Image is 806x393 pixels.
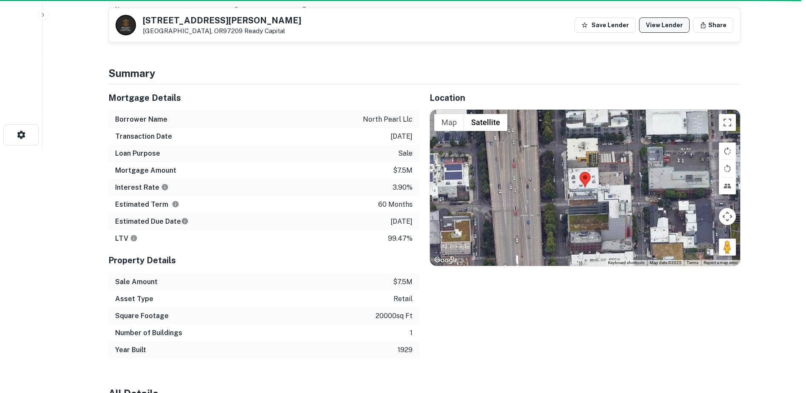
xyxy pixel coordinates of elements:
[608,260,645,266] button: Keyboard shortcuts
[393,294,413,304] p: retail
[115,4,132,14] div: Name
[108,254,419,267] h5: Property Details
[115,216,189,227] h6: Estimated Due Date
[244,27,285,34] a: Ready Capital
[181,217,189,225] svg: Estimate is based on a standard schedule for this type of loan.
[393,277,413,287] p: $7.5m
[172,200,179,208] svg: Term is based on a standard schedule for this type of loan.
[302,4,317,14] div: Type
[719,114,736,131] button: Toggle fullscreen view
[130,234,138,242] svg: LTVs displayed on the website are for informational purposes only and may be reported incorrectly...
[390,216,413,227] p: [DATE]
[115,234,138,244] h6: LTV
[398,345,413,355] p: 1929
[393,165,413,176] p: $7.5m
[115,199,179,210] h6: Estimated Term
[719,177,736,194] button: Tilt map
[115,345,146,355] h6: Year Built
[719,208,736,225] button: Map camera controls
[432,255,460,266] img: Google
[115,131,172,142] h6: Transaction Date
[693,17,733,33] button: Share
[115,148,160,159] h6: Loan Purpose
[363,114,413,125] p: north pearl llc
[574,17,636,33] button: Save Lender
[719,160,736,177] button: Rotate map counterclockwise
[115,277,158,287] h6: Sale Amount
[390,131,413,142] p: [DATE]
[432,255,460,266] a: Open this area in Google Maps (opens a new window)
[764,325,806,366] iframe: Chat Widget
[650,260,682,265] span: Map data ©2025
[115,294,153,304] h6: Asset Type
[434,114,464,131] button: Show street map
[115,182,169,193] h6: Interest Rate
[376,311,413,321] p: 20000 sq ft
[143,16,301,25] h5: [STREET_ADDRESS][PERSON_NAME]
[393,182,413,193] p: 3.90%
[108,65,741,81] h4: Summary
[115,311,169,321] h6: Square Footage
[464,114,507,131] button: Show satellite imagery
[378,199,413,210] p: 60 months
[115,328,182,338] h6: Number of Buildings
[410,328,413,338] p: 1
[234,4,255,14] div: Source
[398,148,413,159] p: sale
[161,183,169,191] svg: The interest rates displayed on the website are for informational purposes only and may be report...
[115,165,176,176] h6: Mortgage Amount
[143,27,301,35] p: [GEOGRAPHIC_DATA], OR97209
[115,114,167,125] h6: Borrower Name
[719,142,736,159] button: Rotate map clockwise
[704,260,738,265] a: Report a map error
[430,91,741,104] h5: Location
[388,234,413,244] p: 99.47%
[719,239,736,256] button: Drag Pegman onto the map to open Street View
[108,91,419,104] h5: Mortgage Details
[639,17,690,33] a: View Lender
[687,260,699,265] a: Terms (opens in new tab)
